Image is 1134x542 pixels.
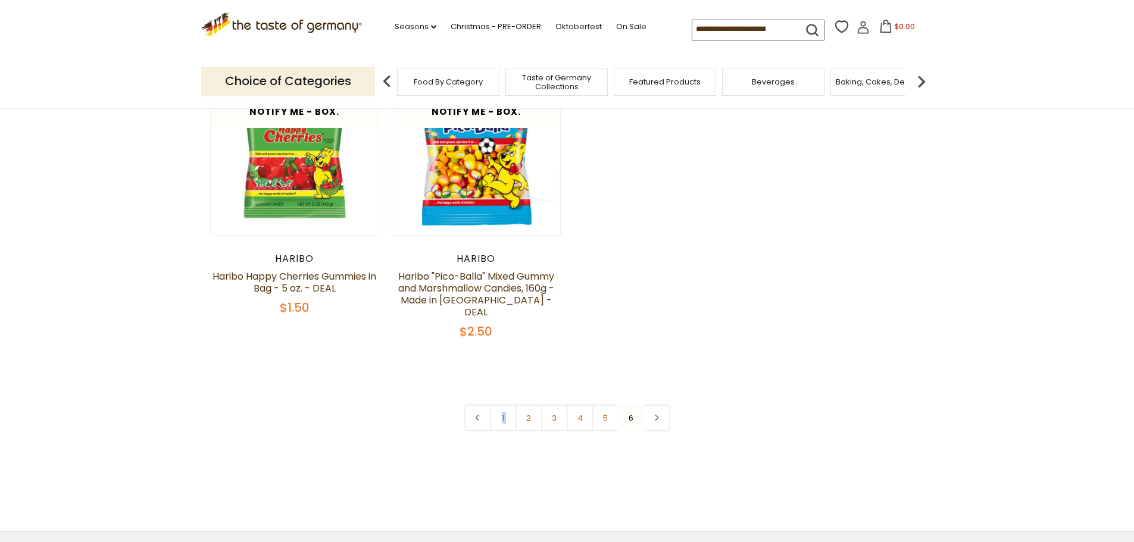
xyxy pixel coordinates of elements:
a: Christmas - PRE-ORDER [451,20,541,33]
a: 2 [516,405,542,431]
div: Haribo [210,253,380,265]
a: On Sale [616,20,646,33]
div: Haribo [392,253,561,265]
span: $0.00 [895,21,915,32]
a: Taste of Germany Collections [509,73,604,91]
a: Haribo "Pico-Balla" Mixed Gummy and Marshmallow Candies, 160g - Made in [GEOGRAPHIC_DATA] - DEAL [398,270,554,319]
span: $1.50 [280,299,310,316]
a: Seasons [395,20,436,33]
img: Haribo [392,67,561,235]
a: 1 [490,405,517,431]
a: 5 [592,405,619,431]
a: 3 [541,405,568,431]
img: next arrow [910,70,933,93]
img: previous arrow [375,70,399,93]
a: Oktoberfest [555,20,602,33]
a: Featured Products [629,77,701,86]
a: Beverages [752,77,795,86]
a: Haribo Happy Cherries Gummies in Bag - 5 oz. - DEAL [213,270,376,295]
a: 4 [567,405,593,431]
button: $0.00 [872,20,923,37]
img: Haribo [211,67,379,235]
a: Food By Category [414,77,483,86]
a: Baking, Cakes, Desserts [836,77,928,86]
p: Choice of Categories [201,67,375,96]
span: $2.50 [460,323,492,340]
